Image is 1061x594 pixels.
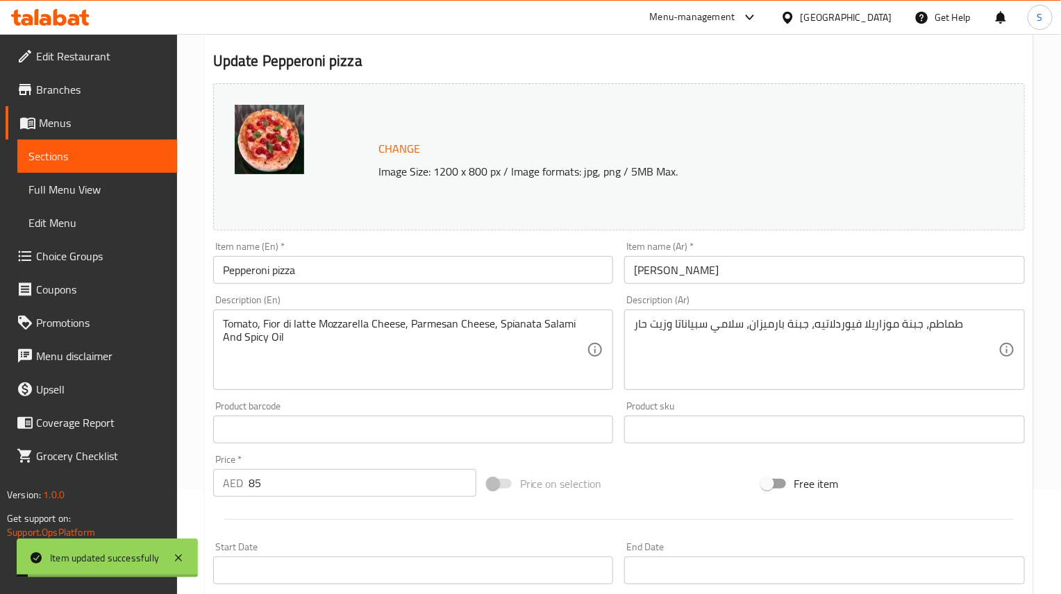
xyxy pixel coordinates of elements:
input: Enter name En [213,256,614,284]
input: Please enter price [249,469,476,497]
a: Grocery Checklist [6,439,177,473]
input: Please enter product sku [624,416,1025,443]
span: Grocery Checklist [36,448,166,464]
a: Coupons [6,273,177,306]
img: Pizza_Pepperoni638930176790367928.jpg [235,105,304,174]
a: Upsell [6,373,177,406]
span: Coupons [36,281,166,298]
textarea: طماطم، جبنة موزاريلا فيوردلاتيه، جبنة بارميزان، سلامي سبياناتا وزيت حار [634,317,999,383]
span: Sections [28,148,166,164]
a: Coverage Report [6,406,177,439]
span: Branches [36,81,166,98]
a: Promotions [6,306,177,339]
a: Full Menu View [17,173,177,206]
p: Image Size: 1200 x 800 px / Image formats: jpg, png / 5MB Max. [374,163,950,180]
a: Support.OpsPlatform [7,523,95,541]
div: [GEOGRAPHIC_DATA] [801,10,892,25]
a: Branches [6,73,177,106]
span: Edit Menu [28,214,166,231]
span: Menu disclaimer [36,348,166,364]
span: Free item [794,475,839,492]
span: Upsell [36,381,166,398]
p: AED [223,475,243,491]
a: Edit Menu [17,206,177,239]
input: Enter name Ar [624,256,1025,284]
span: S [1037,10,1043,25]
span: Coverage Report [36,414,166,431]
h2: Update Pepperoni pizza [213,51,1025,71]
textarea: Tomato, Fior di latte Mozzarella Cheese, Parmesan Cheese, Spianata Salami And Spicy Oil [223,317,587,383]
span: 1.0.0 [43,486,65,504]
a: Menus [6,106,177,139]
span: Promotions [36,314,166,331]
span: Version: [7,486,41,504]
span: Edit Restaurant [36,48,166,65]
input: Please enter product barcode [213,416,614,443]
div: Item updated successfully [50,550,159,566]
a: Edit Restaurant [6,40,177,73]
span: Get support on: [7,509,71,527]
span: Choice Groups [36,248,166,264]
a: Menu disclaimer [6,339,177,373]
span: Full Menu View [28,181,166,198]
div: Menu-management [650,9,735,26]
span: Change [379,139,421,159]
button: Change [374,135,426,163]
a: Sections [17,139,177,173]
a: Choice Groups [6,239,177,273]
span: Menus [39,114,166,131]
span: Price on selection [520,475,602,492]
